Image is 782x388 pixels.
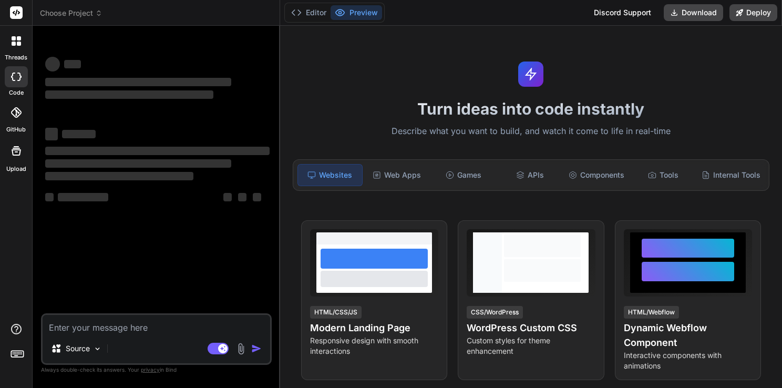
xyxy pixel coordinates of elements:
span: ‌ [253,193,261,201]
div: CSS/WordPress [467,306,523,319]
span: ‌ [45,193,54,201]
button: Editor [287,5,331,20]
label: threads [5,53,27,62]
span: ‌ [223,193,232,201]
img: Pick Models [93,344,102,353]
div: Components [564,164,629,186]
p: Interactive components with animations [624,350,752,371]
span: ‌ [238,193,246,201]
p: Always double-check its answers. Your in Bind [41,365,272,375]
span: ‌ [45,147,270,155]
span: ‌ [45,159,231,168]
h4: WordPress Custom CSS [467,321,595,335]
div: HTML/Webflow [624,306,679,319]
span: privacy [141,366,160,373]
div: Discord Support [588,4,657,21]
button: Download [664,4,723,21]
div: HTML/CSS/JS [310,306,362,319]
label: code [9,88,24,97]
button: Deploy [729,4,777,21]
p: Source [66,343,90,354]
span: ‌ [58,193,108,201]
span: ‌ [45,172,193,180]
div: Tools [631,164,695,186]
span: ‌ [45,128,58,140]
p: Custom styles for theme enhancement [467,335,595,356]
p: Describe what you want to build, and watch it come to life in real-time [286,125,776,138]
h4: Modern Landing Page [310,321,438,335]
button: Preview [331,5,382,20]
div: Web Apps [365,164,429,186]
span: ‌ [62,130,96,138]
span: Choose Project [40,8,102,18]
div: APIs [498,164,562,186]
div: Games [431,164,496,186]
h1: Turn ideas into code instantly [286,99,776,118]
label: Upload [6,165,26,173]
label: GitHub [6,125,26,134]
div: Websites [297,164,363,186]
p: Responsive design with smooth interactions [310,335,438,356]
img: attachment [235,343,247,355]
span: ‌ [45,78,231,86]
span: ‌ [45,57,60,72]
h4: Dynamic Webflow Component [624,321,752,350]
div: Internal Tools [697,164,765,186]
img: icon [251,343,262,354]
span: ‌ [64,60,81,68]
span: ‌ [45,90,213,99]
